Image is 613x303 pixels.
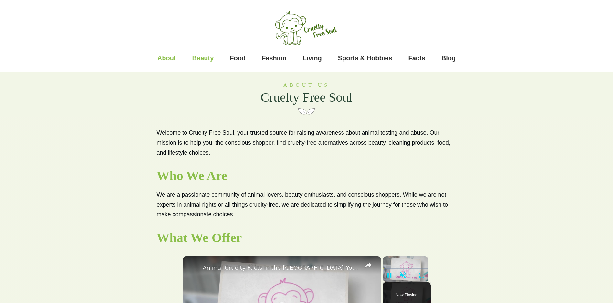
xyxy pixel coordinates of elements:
[383,256,428,282] div: Video Player
[383,268,396,282] button: Pause
[396,268,410,282] button: Unmute
[192,52,214,65] a: Beauty
[157,190,457,219] p: We are a passionate community of animal lovers, beauty enthusiasts, and conscious shoppers. While...
[203,262,359,274] a: Animal Cruelty Facts in the [GEOGRAPHIC_DATA] You Need to Know (2021)
[157,128,457,157] p: Welcome to Cruelty Free Soul, your trusted source for raising awareness about animal testing and ...
[65,89,548,106] h2: Cruelty Free Soul
[415,268,428,282] button: Fullscreen
[157,168,227,183] strong: Who We Are
[157,230,242,245] strong: What We Offer
[186,260,199,273] a: channel logo
[283,82,330,88] span: About Us
[298,106,316,116] img: small deco
[230,52,246,65] a: Food
[396,293,417,297] span: Now Playing
[157,52,176,65] a: About
[338,52,392,65] a: Sports & Hobbies
[383,268,428,269] div: Progress Bar
[408,52,425,65] a: Facts
[303,52,322,65] a: Living
[441,52,456,65] a: Blog
[363,259,374,271] button: share
[262,52,287,65] a: Fashion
